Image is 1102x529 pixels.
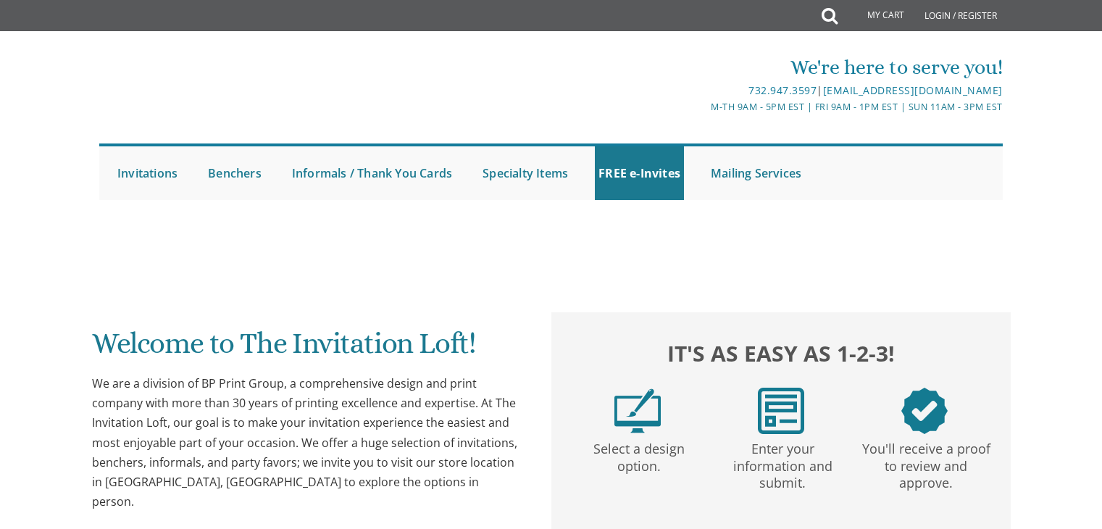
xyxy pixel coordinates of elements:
p: Enter your information and submit. [714,434,851,492]
p: You'll receive a proof to review and approve. [857,434,995,492]
a: My Cart [836,1,914,30]
div: We are a division of BP Print Group, a comprehensive design and print company with more than 30 y... [92,374,522,512]
p: Select a design option. [570,434,708,475]
a: Mailing Services [707,146,805,200]
a: [EMAIL_ADDRESS][DOMAIN_NAME] [823,83,1003,97]
img: step2.png [758,388,804,434]
div: | [401,82,1003,99]
a: Informals / Thank You Cards [288,146,456,200]
img: step1.png [614,388,661,434]
a: Benchers [204,146,265,200]
h1: Welcome to The Invitation Loft! [92,328,522,370]
div: M-Th 9am - 5pm EST | Fri 9am - 1pm EST | Sun 11am - 3pm EST [401,99,1003,114]
a: Specialty Items [479,146,572,200]
img: step3.png [901,388,948,434]
a: 732.947.3597 [748,83,817,97]
h2: It's as easy as 1-2-3! [566,337,996,370]
a: FREE e-Invites [595,146,684,200]
div: We're here to serve you! [401,53,1003,82]
a: Invitations [114,146,181,200]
